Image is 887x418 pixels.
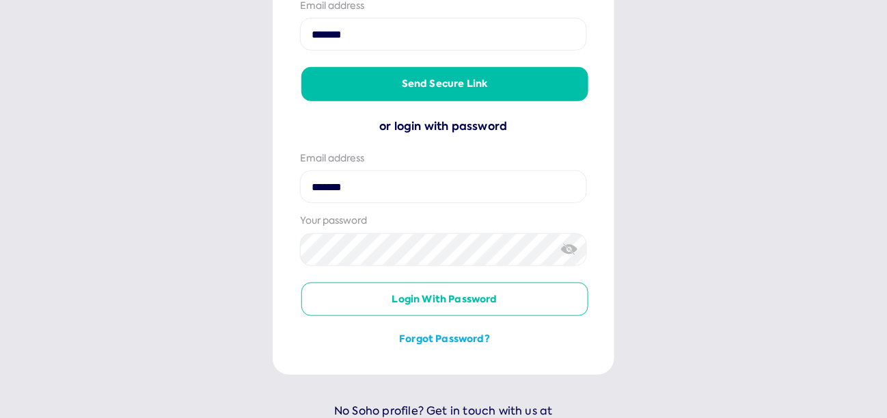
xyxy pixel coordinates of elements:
div: Email address [300,152,587,166]
img: eye-crossed.svg [561,242,578,257]
button: Send secure link [301,67,588,101]
div: or login with password [300,118,587,135]
button: Login with password [301,283,588,317]
button: Forgot password? [301,332,588,346]
div: Your password [300,214,587,228]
